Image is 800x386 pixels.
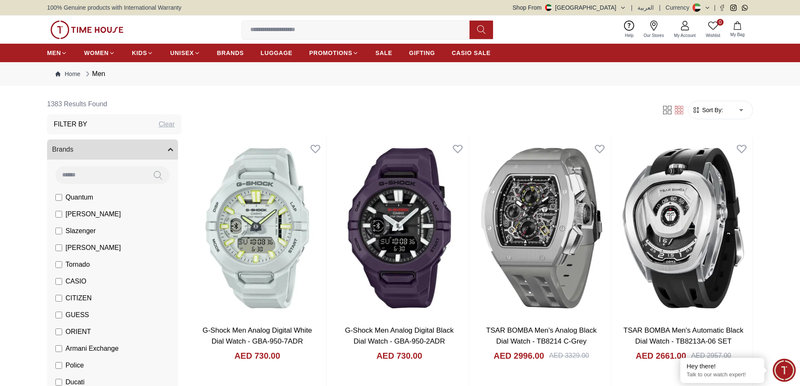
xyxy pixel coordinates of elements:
[631,3,633,12] span: |
[84,45,115,60] a: WOMEN
[701,19,725,40] a: 0Wishlist
[66,310,89,320] span: GUESS
[47,49,61,57] span: MEN
[66,327,91,337] span: ORIENT
[55,261,62,268] input: Tornado
[84,49,109,57] span: WOMEN
[55,312,62,318] input: GUESS
[66,293,92,303] span: CITIZEN
[725,20,750,39] button: My Bag
[345,326,454,345] a: G-Shock Men Analog Digital Black Dial Watch - GBA-950-2ADR
[624,326,744,345] a: TSAR BOMBA Men's Automatic Black Dial Watch - TB8213A-06 SET
[614,138,753,318] img: TSAR BOMBA Men's Automatic Black Dial Watch - TB8213A-06 SET
[159,119,175,129] div: Clear
[691,351,731,361] div: AED 2957.00
[472,138,611,318] img: TSAR BOMBA Men's Analog Black Dial Watch - TB8214 C-Grey
[409,49,435,57] span: GIFTING
[486,326,597,345] a: TSAR BOMBA Men's Analog Black Dial Watch - TB8214 C-Grey
[409,45,435,60] a: GIFTING
[52,144,73,155] span: Brands
[742,5,748,11] a: Whatsapp
[55,295,62,302] input: CITIZEN
[55,278,62,285] input: CASIO
[637,3,654,12] button: العربية
[55,211,62,218] input: [PERSON_NAME]
[639,19,669,40] a: Our Stores
[55,328,62,335] input: ORIENT
[132,45,153,60] a: KIDS
[717,19,724,26] span: 0
[50,21,123,39] img: ...
[55,345,62,352] input: Armani Exchange
[55,228,62,234] input: Slazenger
[640,32,667,39] span: Our Stores
[687,362,758,370] div: Hey there!
[47,94,181,114] h6: 1383 Results Found
[622,32,637,39] span: Help
[452,45,491,60] a: CASIO SALE
[54,119,87,129] h3: Filter By
[170,49,194,57] span: UNISEX
[375,49,392,57] span: SALE
[132,49,147,57] span: KIDS
[620,19,639,40] a: Help
[730,5,737,11] a: Instagram
[66,344,118,354] span: Armani Exchange
[309,49,352,57] span: PROMOTIONS
[493,350,544,362] h4: AED 2996.00
[659,3,661,12] span: |
[66,260,90,270] span: Tornado
[170,45,200,60] a: UNISEX
[452,49,491,57] span: CASIO SALE
[636,350,686,362] h4: AED 2661.00
[47,3,181,12] span: 100% Genuine products with International Warranty
[55,244,62,251] input: [PERSON_NAME]
[545,4,552,11] img: United Arab Emirates
[700,106,723,114] span: Sort By:
[309,45,359,60] a: PROMOTIONS
[375,45,392,60] a: SALE
[55,194,62,201] input: Quantum
[261,45,293,60] a: LUGGAGE
[703,32,724,39] span: Wishlist
[47,139,178,160] button: Brands
[773,359,796,382] div: Chat Widget
[513,3,626,12] button: Shop From[GEOGRAPHIC_DATA]
[55,362,62,369] input: Police
[234,350,280,362] h4: AED 730.00
[55,70,80,78] a: Home
[549,351,589,361] div: AED 3329.00
[66,192,93,202] span: Quantum
[66,209,121,219] span: [PERSON_NAME]
[66,226,96,236] span: Slazenger
[671,32,699,39] span: My Account
[692,106,723,114] button: Sort By:
[47,62,753,86] nav: Breadcrumb
[66,276,87,286] span: CASIO
[55,379,62,386] input: Ducati
[376,350,422,362] h4: AED 730.00
[47,45,67,60] a: MEN
[66,243,121,253] span: [PERSON_NAME]
[666,3,693,12] div: Currency
[727,32,748,38] span: My Bag
[217,49,244,57] span: BRANDS
[202,326,312,345] a: G-Shock Men Analog Digital White Dial Watch - GBA-950-7ADR
[188,138,326,318] img: G-Shock Men Analog Digital White Dial Watch - GBA-950-7ADR
[217,45,244,60] a: BRANDS
[330,138,468,318] img: G-Shock Men Analog Digital Black Dial Watch - GBA-950-2ADR
[261,49,293,57] span: LUGGAGE
[719,5,725,11] a: Facebook
[66,360,84,370] span: Police
[687,371,758,378] p: Talk to our watch expert!
[714,3,716,12] span: |
[84,69,105,79] div: Men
